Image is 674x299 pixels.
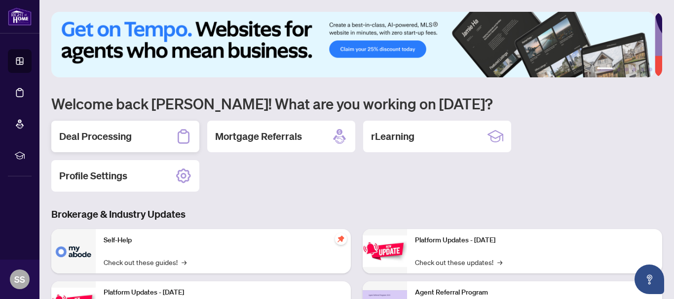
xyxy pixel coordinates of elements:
[363,235,407,266] img: Platform Updates - June 23, 2025
[104,235,343,246] p: Self-Help
[415,257,502,267] a: Check out these updates!→
[104,257,187,267] a: Check out these guides!→
[51,229,96,273] img: Self-Help
[59,169,127,183] h2: Profile Settings
[51,207,662,221] h3: Brokerage & Industry Updates
[497,257,502,267] span: →
[14,272,25,286] span: SS
[51,12,655,77] img: Slide 0
[415,235,654,246] p: Platform Updates - [DATE]
[617,67,621,71] button: 2
[633,67,637,71] button: 4
[215,130,302,143] h2: Mortgage Referrals
[371,130,414,143] h2: rLearning
[648,67,652,71] button: 6
[335,233,347,245] span: pushpin
[640,67,644,71] button: 5
[415,287,654,298] p: Agent Referral Program
[597,67,613,71] button: 1
[635,265,664,294] button: Open asap
[182,257,187,267] span: →
[59,130,132,143] h2: Deal Processing
[8,7,32,26] img: logo
[625,67,629,71] button: 3
[104,287,343,298] p: Platform Updates - [DATE]
[51,94,662,113] h1: Welcome back [PERSON_NAME]! What are you working on [DATE]?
